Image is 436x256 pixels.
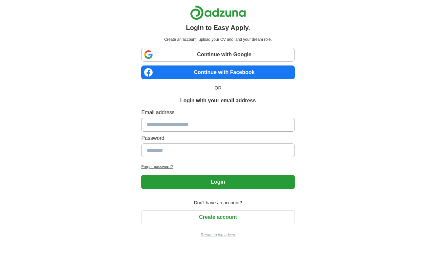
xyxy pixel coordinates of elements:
button: Login [141,175,294,189]
h1: Login with your email address [180,97,256,105]
a: Return to job advert [141,232,294,238]
a: Create account [141,214,294,220]
img: Adzuna logo [190,5,246,20]
a: Forgot password? [141,164,294,170]
a: Continue with Google [141,48,294,62]
p: Create an account, upload your CV and land your dream role. [142,37,293,42]
h1: Login to Easy Apply. [186,23,250,33]
button: Create account [141,210,294,224]
span: Don't have an account? [190,199,246,206]
label: Email address [141,109,294,116]
span: OR [211,85,226,91]
label: Password [141,134,294,142]
a: Continue with Facebook [141,65,294,79]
